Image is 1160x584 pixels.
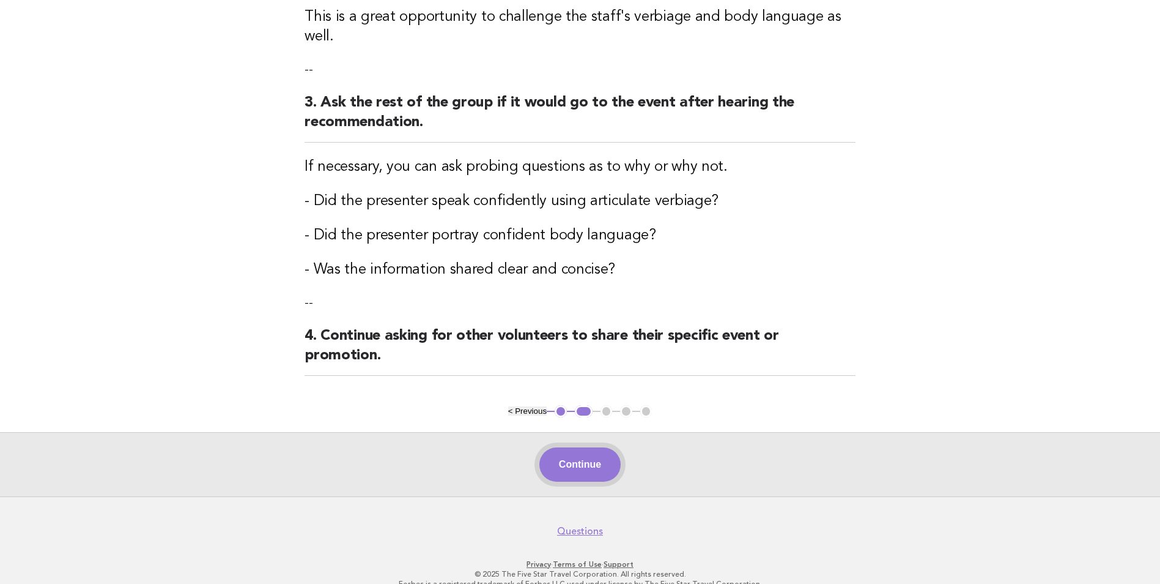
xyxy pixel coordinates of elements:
[539,447,621,482] button: Continue
[206,569,955,579] p: © 2025 The Five Star Travel Corporation. All rights reserved.
[305,192,855,211] h3: - Did the presenter speak confidently using articulate verbiage?
[206,560,955,569] p: · ·
[508,406,547,416] button: < Previous
[553,560,602,569] a: Terms of Use
[305,93,855,143] h2: 3. Ask the rest of the group if it would go to the event after hearing the recommendation.
[526,560,551,569] a: Privacy
[305,61,855,78] p: --
[575,405,593,417] button: 2
[305,226,855,245] h3: - Did the presenter portray confident body language?
[604,560,634,569] a: Support
[305,157,855,177] h3: If necessary, you can ask probing questions as to why or why not.
[557,525,603,537] a: Questions
[305,7,855,47] h3: This is a great opportunity to challenge the staff's verbiage and body language as well.
[305,326,855,376] h2: 4. Continue asking for other volunteers to share their specific event or promotion.
[305,260,855,280] h3: - Was the information shared clear and concise?
[305,294,855,312] p: --
[555,405,567,417] button: 1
